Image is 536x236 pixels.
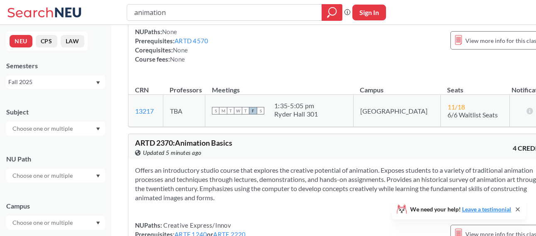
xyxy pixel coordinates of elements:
[8,218,78,228] input: Choose one or multiple
[96,81,100,84] svg: Dropdown arrow
[170,55,185,63] span: None
[135,27,208,64] div: NUPaths: Prerequisites: Corequisites: Course fees:
[8,124,78,134] input: Choose one or multiple
[242,107,249,114] span: T
[6,216,105,230] div: Dropdown arrow
[8,77,95,87] div: Fall 2025
[61,35,84,47] button: LAW
[135,138,232,147] span: ARTD 2370 : Animation Basics
[6,122,105,136] div: Dropdown arrow
[133,5,316,20] input: Class, professor, course number, "phrase"
[353,77,440,95] th: Campus
[234,107,242,114] span: W
[274,102,318,110] div: 1:35 - 5:05 pm
[96,221,100,225] svg: Dropdown arrow
[135,85,149,94] div: CRN
[440,77,509,95] th: Seats
[36,35,57,47] button: CPS
[6,61,105,70] div: Semesters
[462,206,511,213] a: Leave a testimonial
[173,46,188,54] span: None
[8,171,78,181] input: Choose one or multiple
[163,77,205,95] th: Professors
[6,154,105,164] div: NU Path
[175,37,208,45] a: ARTD 4570
[322,4,342,21] div: magnifying glass
[327,7,337,18] svg: magnifying glass
[162,28,177,35] span: None
[274,110,318,118] div: Ryder Hall 301
[135,107,154,115] a: 13217
[163,95,205,127] td: TBA
[6,107,105,117] div: Subject
[227,107,234,114] span: T
[10,35,32,47] button: NEU
[219,107,227,114] span: M
[249,107,257,114] span: F
[6,169,105,183] div: Dropdown arrow
[6,75,105,89] div: Fall 2025Dropdown arrow
[410,206,511,212] span: We need your help!
[96,127,100,131] svg: Dropdown arrow
[6,201,105,211] div: Campus
[143,148,202,157] span: Updated 5 minutes ago
[447,103,465,111] span: 11 / 18
[352,5,386,20] button: Sign In
[96,174,100,178] svg: Dropdown arrow
[447,111,498,119] span: 6/6 Waitlist Seats
[162,221,231,229] span: Creative Express/Innov
[212,107,219,114] span: S
[257,107,264,114] span: S
[353,95,440,127] td: [GEOGRAPHIC_DATA]
[205,77,354,95] th: Meetings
